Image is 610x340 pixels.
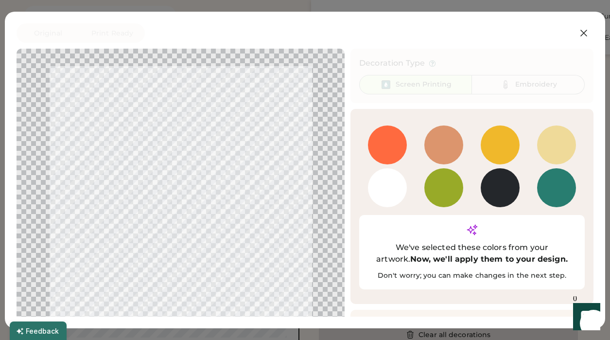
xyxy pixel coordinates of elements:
[410,254,568,264] strong: Now, we'll apply them to your design.
[500,79,511,90] img: Thread%20-%20Unselected.svg
[380,79,392,90] img: Ink%20-%20Selected.svg
[515,80,557,89] div: Embroidery
[564,296,606,338] iframe: Front Chat
[368,242,576,265] div: We've selected these colors from your artwork.
[80,23,145,43] button: Print Ready
[368,271,576,281] div: Don't worry; you can make changes in the next step.
[396,80,452,89] div: Screen Printing
[359,57,425,69] div: Decoration Type
[17,23,80,43] button: Original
